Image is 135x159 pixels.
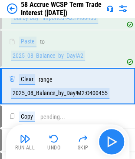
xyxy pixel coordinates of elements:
[105,135,119,149] img: Main button
[78,145,89,150] div: Skip
[40,131,68,152] button: Undo
[15,145,35,150] div: Run All
[7,3,17,14] img: Back
[19,36,36,47] div: Paste
[11,131,39,152] button: Run All
[49,133,59,144] img: Undo
[106,5,113,12] img: Support
[19,74,35,84] div: Clear
[47,145,60,150] div: Undo
[69,131,97,152] button: Skip
[78,133,88,144] img: Skip
[11,88,109,98] div: 2025_08_Balance_by_Day!M2:O400455
[19,111,35,122] div: Copy
[21,0,103,17] div: 58 Accrue WCSP Term Trade Interest ([DATE])
[20,133,30,144] img: Run All
[11,50,85,61] div: 2025_08_Balance_by_Day!A2
[118,3,128,14] img: Settings menu
[11,13,98,23] div: 'Bal by Day - imported'!A2:H400455
[39,76,53,83] div: range
[40,113,65,120] div: pending...
[40,39,45,45] div: to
